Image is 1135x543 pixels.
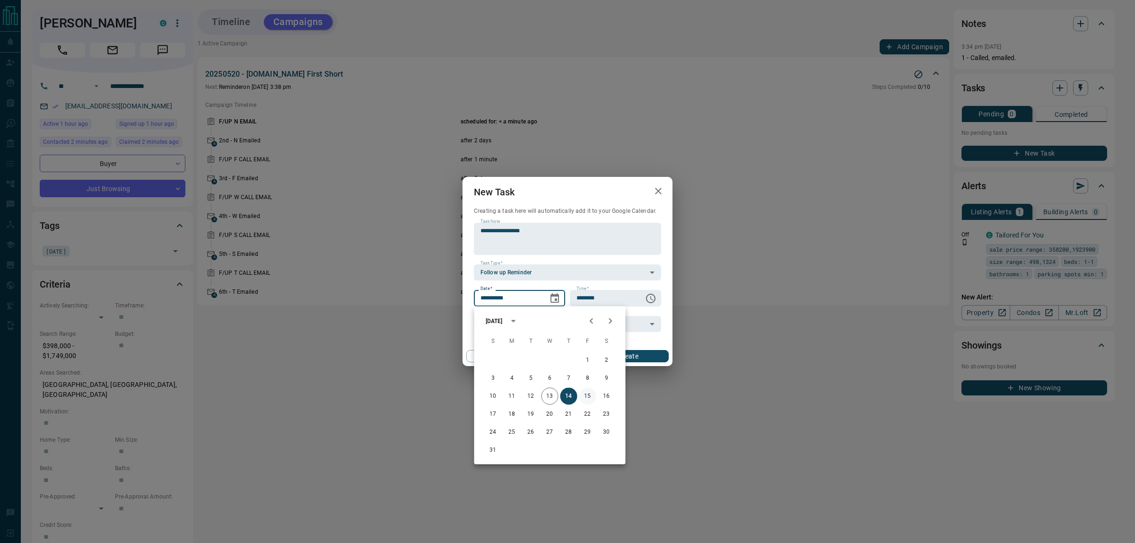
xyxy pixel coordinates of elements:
[598,352,615,369] button: 2
[485,332,502,351] span: Sunday
[485,388,502,405] button: 10
[588,350,669,362] button: Create
[598,406,615,423] button: 23
[504,406,521,423] button: 18
[523,388,540,405] button: 12
[474,264,661,280] div: Follow up Reminder
[523,406,540,423] button: 19
[601,312,620,331] button: Next month
[560,406,577,423] button: 21
[523,332,540,351] span: Tuesday
[579,370,596,387] button: 8
[641,289,660,308] button: Choose time, selected time is 6:00 AM
[541,388,559,405] button: 13
[541,424,559,441] button: 27
[485,370,502,387] button: 3
[579,352,596,369] button: 1
[541,370,559,387] button: 6
[560,424,577,441] button: 28
[598,424,615,441] button: 30
[504,424,521,441] button: 25
[541,406,559,423] button: 20
[485,442,502,459] button: 31
[579,406,596,423] button: 22
[541,332,559,351] span: Wednesday
[463,177,526,207] h2: New Task
[545,289,564,308] button: Choose date, selected date is Aug 14, 2025
[579,332,596,351] span: Friday
[560,370,577,387] button: 7
[598,332,615,351] span: Saturday
[560,332,577,351] span: Thursday
[598,370,615,387] button: 9
[523,424,540,441] button: 26
[523,370,540,387] button: 5
[560,388,577,405] button: 14
[485,406,502,423] button: 17
[486,317,503,325] div: [DATE]
[466,350,547,362] button: Cancel
[504,332,521,351] span: Monday
[474,207,661,215] p: Creating a task here will automatically add it to your Google Calendar.
[582,312,601,331] button: Previous month
[579,424,596,441] button: 29
[576,286,589,292] label: Time
[485,424,502,441] button: 24
[505,313,521,329] button: calendar view is open, switch to year view
[504,370,521,387] button: 4
[480,260,503,266] label: Task Type
[480,219,500,225] label: Task Note
[579,388,596,405] button: 15
[504,388,521,405] button: 11
[598,388,615,405] button: 16
[480,286,492,292] label: Date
